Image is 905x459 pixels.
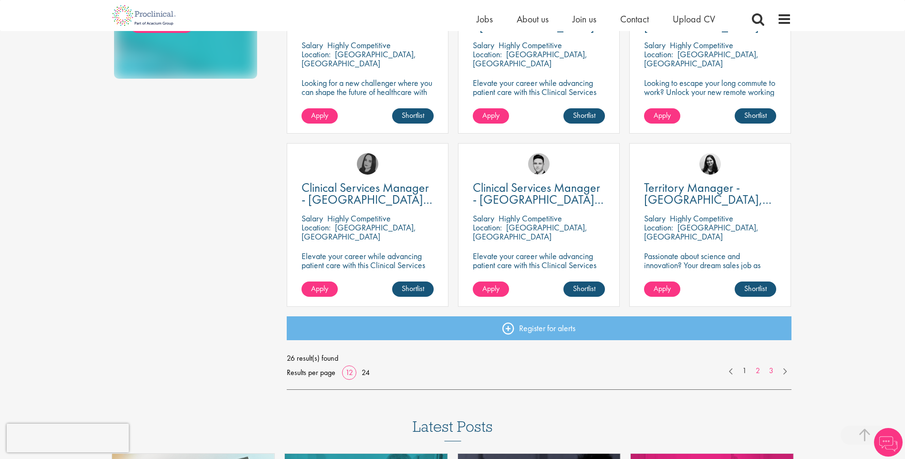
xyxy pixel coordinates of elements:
[644,9,776,32] a: Regional Sales Manager - [GEOGRAPHIC_DATA]
[473,179,603,231] span: Clinical Services Manager - [GEOGRAPHIC_DATA], [GEOGRAPHIC_DATA], [GEOGRAPHIC_DATA]
[644,213,666,224] span: Salary
[302,251,434,288] p: Elevate your career while advancing patient care with this Clinical Services Manager position wit...
[302,179,432,219] span: Clinical Services Manager - [GEOGRAPHIC_DATA], [GEOGRAPHIC_DATA]
[342,367,356,377] a: 12
[644,222,673,233] span: Location:
[499,40,562,51] p: Highly Competitive
[738,365,751,376] a: 1
[528,153,550,175] img: Connor Lynes
[473,49,502,60] span: Location:
[477,13,493,25] a: Jobs
[473,213,494,224] span: Salary
[874,428,903,457] img: Chatbot
[302,49,331,60] span: Location:
[302,78,434,105] p: Looking for a new challenger where you can shape the future of healthcare with your innovation?
[751,365,765,376] a: 2
[517,13,549,25] a: About us
[473,222,502,233] span: Location:
[482,283,499,293] span: Apply
[473,282,509,297] a: Apply
[413,418,493,441] h3: Latest Posts
[327,40,391,51] p: Highly Competitive
[620,13,649,25] a: Contact
[287,351,791,365] span: 26 result(s) found
[473,49,587,69] p: [GEOGRAPHIC_DATA], [GEOGRAPHIC_DATA]
[473,251,605,288] p: Elevate your career while advancing patient care with this Clinical Services Manager position wit...
[302,222,416,242] p: [GEOGRAPHIC_DATA], [GEOGRAPHIC_DATA]
[473,222,587,242] p: [GEOGRAPHIC_DATA], [GEOGRAPHIC_DATA]
[563,282,605,297] a: Shortlist
[302,108,338,124] a: Apply
[644,251,776,279] p: Passionate about science and innovation? Your dream sales job as Territory Manager awaits!
[735,282,776,297] a: Shortlist
[644,49,673,60] span: Location:
[327,213,391,224] p: Highly Competitive
[358,367,373,377] a: 24
[499,213,562,224] p: Highly Competitive
[302,182,434,206] a: Clinical Services Manager - [GEOGRAPHIC_DATA], [GEOGRAPHIC_DATA]
[302,49,416,69] p: [GEOGRAPHIC_DATA], [GEOGRAPHIC_DATA]
[764,365,778,376] a: 3
[654,283,671,293] span: Apply
[644,182,776,206] a: Territory Manager - [GEOGRAPHIC_DATA], [GEOGRAPHIC_DATA], [GEOGRAPHIC_DATA], [GEOGRAPHIC_DATA]
[699,153,721,175] img: Indre Stankeviciute
[670,213,733,224] p: Highly Competitive
[563,108,605,124] a: Shortlist
[473,40,494,51] span: Salary
[644,108,680,124] a: Apply
[473,108,509,124] a: Apply
[311,110,328,120] span: Apply
[7,424,129,452] iframe: reCAPTCHA
[302,9,434,32] a: Sr Commercial Manager DACH
[302,40,323,51] span: Salary
[473,78,605,115] p: Elevate your career while advancing patient care with this Clinical Services Manager position wit...
[572,13,596,25] a: Join us
[473,182,605,206] a: Clinical Services Manager - [GEOGRAPHIC_DATA], [GEOGRAPHIC_DATA], [GEOGRAPHIC_DATA]
[644,282,680,297] a: Apply
[357,153,378,175] img: Anna Klemencic
[287,316,791,340] a: Register for alerts
[287,365,335,380] span: Results per page
[654,110,671,120] span: Apply
[644,222,759,242] p: [GEOGRAPHIC_DATA], [GEOGRAPHIC_DATA]
[644,40,666,51] span: Salary
[673,13,715,25] a: Upload CV
[670,40,733,51] p: Highly Competitive
[735,108,776,124] a: Shortlist
[392,108,434,124] a: Shortlist
[644,49,759,69] p: [GEOGRAPHIC_DATA], [GEOGRAPHIC_DATA]
[644,78,776,115] p: Looking to escape your long commute to work? Unlock your new remote working position with this ex...
[392,282,434,297] a: Shortlist
[302,213,323,224] span: Salary
[482,110,499,120] span: Apply
[473,9,605,32] a: Clinical Services Manager - [GEOGRAPHIC_DATA], [GEOGRAPHIC_DATA]
[302,282,338,297] a: Apply
[302,222,331,233] span: Location:
[311,283,328,293] span: Apply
